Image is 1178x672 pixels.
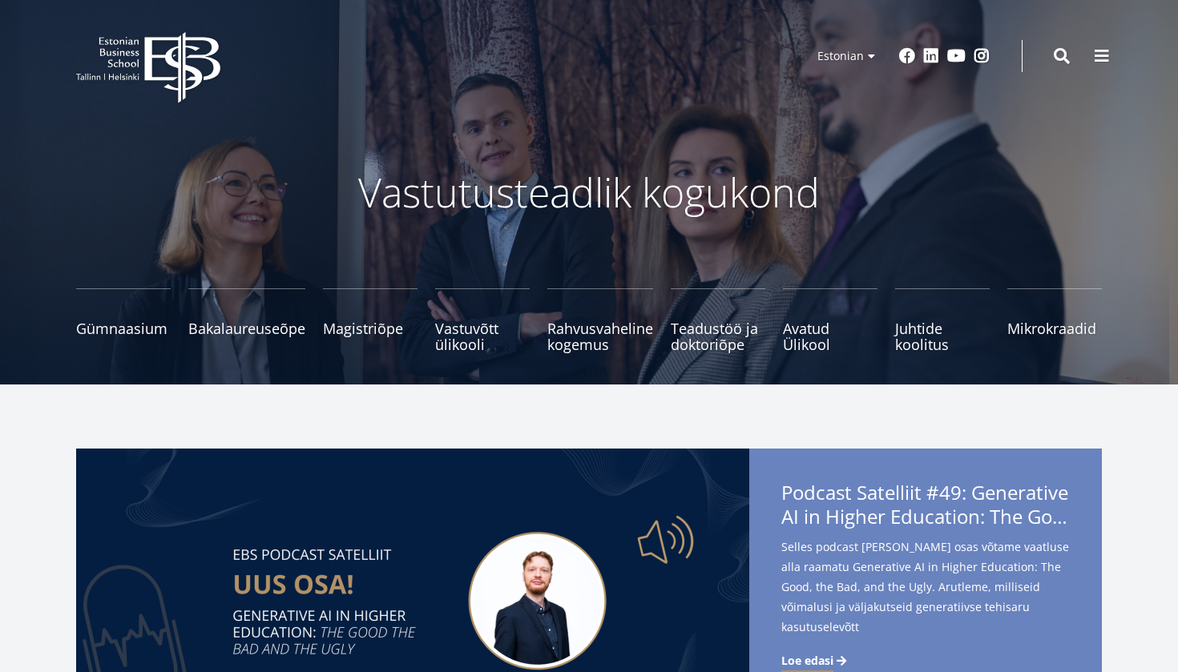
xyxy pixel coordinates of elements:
span: Magistriõpe [323,320,418,336]
a: Bakalaureuseõpe [188,288,305,352]
span: Bakalaureuseõpe [188,320,305,336]
a: Rahvusvaheline kogemus [547,288,653,352]
span: Teadustöö ja doktoriõpe [671,320,765,352]
a: Teadustöö ja doktoriõpe [671,288,765,352]
a: Gümnaasium [76,288,171,352]
a: Magistriõpe [323,288,418,352]
span: Rahvusvaheline kogemus [547,320,653,352]
span: Vastuvõtt ülikooli [435,320,530,352]
span: Avatud Ülikool [783,320,877,352]
a: Loe edasi [781,653,849,669]
a: Juhtide koolitus [895,288,990,352]
a: Mikrokraadid [1007,288,1102,352]
a: Youtube [947,48,966,64]
span: Gümnaasium [76,320,171,336]
a: Linkedin [923,48,939,64]
p: Vastutusteadlik kogukond [164,168,1014,216]
a: Avatud Ülikool [783,288,877,352]
a: Instagram [974,48,990,64]
span: Selles podcast [PERSON_NAME] osas võtame vaatluse alla raamatu Generative AI in Higher Education:... [781,537,1070,662]
span: Juhtide koolitus [895,320,990,352]
span: Podcast Satelliit #49: Generative [781,481,1070,533]
span: Mikrokraadid [1007,320,1102,336]
span: Loe edasi [781,653,833,669]
a: Vastuvõtt ülikooli [435,288,530,352]
a: Facebook [899,48,915,64]
span: AI in Higher Education: The Good, the Bad, and the Ugly [781,505,1070,529]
